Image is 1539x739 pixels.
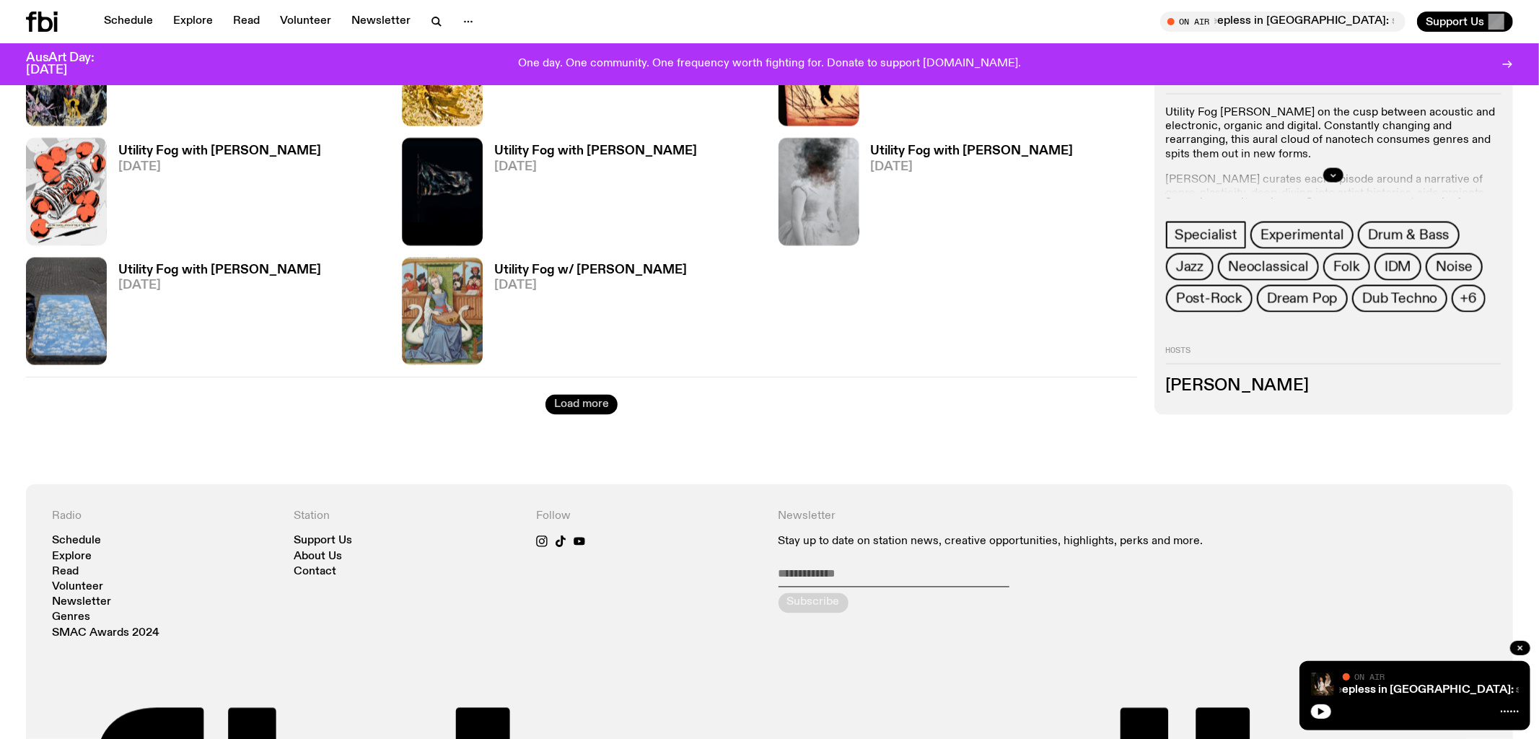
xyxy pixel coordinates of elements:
p: Utility Fog [PERSON_NAME] on the cusp between acoustic and electronic, organic and digital. Const... [1166,106,1501,162]
a: Volunteer [52,582,103,592]
span: IDM [1385,259,1411,275]
a: Specialist [1166,222,1246,249]
h4: Radio [52,510,277,524]
a: Experimental [1250,222,1354,249]
a: About Us [294,551,343,562]
a: Drum & Bass [1358,222,1460,249]
a: Noise [1426,253,1483,281]
span: Neoclassical [1228,259,1309,275]
img: Cover for squncr's album The Moorish Shield [779,138,859,245]
a: Schedule [95,12,162,32]
span: Dream Pop [1267,291,1338,307]
img: Cover to Flaaryr's album LOS MOVIMIENTOS [26,258,107,365]
span: On Air [1354,672,1385,681]
span: Noise [1436,259,1473,275]
h3: [PERSON_NAME] [1166,380,1501,395]
a: Utility Fog with [PERSON_NAME][DATE] [483,145,697,245]
a: Utility Fog with [PERSON_NAME][DATE] [107,145,321,245]
h4: Station [294,510,519,524]
button: Support Us [1417,12,1513,32]
a: Post-Rock [1166,285,1253,312]
span: Experimental [1260,227,1344,243]
a: Dream Pop [1257,285,1348,312]
a: Read [224,12,268,32]
h4: Follow [536,510,761,524]
span: Dub Techno [1362,291,1437,307]
button: Subscribe [779,593,849,613]
span: Post-Rock [1176,291,1242,307]
a: SMAC Awards 2024 [52,628,159,639]
span: [DATE] [118,161,321,173]
a: Newsletter [52,597,111,608]
span: Drum & Bass [1368,227,1450,243]
h4: Newsletter [779,510,1245,524]
img: Cover of Pépe's release Slow Cancellation of the Future [26,138,107,245]
span: [DATE] [494,161,697,173]
a: Utility Fog with [PERSON_NAME][DATE] [859,145,1074,245]
span: [DATE] [118,280,321,292]
span: [DATE] [494,280,687,292]
h3: Utility Fog with [PERSON_NAME] [118,145,321,157]
span: Folk [1333,259,1360,275]
span: [DATE] [871,161,1074,173]
a: Utility Fog with [PERSON_NAME][DATE] [107,265,321,365]
a: Neoclassical [1218,253,1319,281]
a: Dub Techno [1352,285,1447,312]
h3: AusArt Day: [DATE] [26,52,118,76]
a: IDM [1374,253,1421,281]
p: One day. One community. One frequency worth fighting for. Donate to support [DOMAIN_NAME]. [518,58,1021,71]
a: Volunteer [271,12,340,32]
a: Explore [165,12,222,32]
button: On AirSleepless in [GEOGRAPHIC_DATA]: skramz and beyond with [PERSON_NAME] [1160,12,1406,32]
a: Explore [52,551,92,562]
a: Genres [52,612,90,623]
a: Utility Fog w/ [PERSON_NAME][DATE] [483,265,687,365]
h3: Utility Fog with [PERSON_NAME] [871,145,1074,157]
h3: Utility Fog with [PERSON_NAME] [494,145,697,157]
span: +6 [1460,291,1477,307]
button: Load more [545,395,618,415]
p: Stay up to date on station news, creative opportunities, highlights, perks and more. [779,535,1245,549]
img: Cover for Use Knife's État Coupable [402,138,483,245]
a: Read [52,567,79,577]
button: +6 [1452,285,1486,312]
a: Support Us [294,535,353,546]
span: Jazz [1176,259,1203,275]
a: Folk [1323,253,1370,281]
span: Specialist [1175,227,1237,243]
img: Marcus Whale is on the left, bent to his knees and arching back with a gleeful look his face He i... [1311,673,1334,696]
a: Jazz [1166,253,1214,281]
a: Newsletter [343,12,419,32]
span: Support Us [1426,15,1484,28]
h3: Utility Fog w/ [PERSON_NAME] [494,265,687,277]
a: Contact [294,567,337,577]
h3: Utility Fog with [PERSON_NAME] [118,265,321,277]
a: Schedule [52,535,101,546]
h2: Hosts [1166,347,1501,364]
